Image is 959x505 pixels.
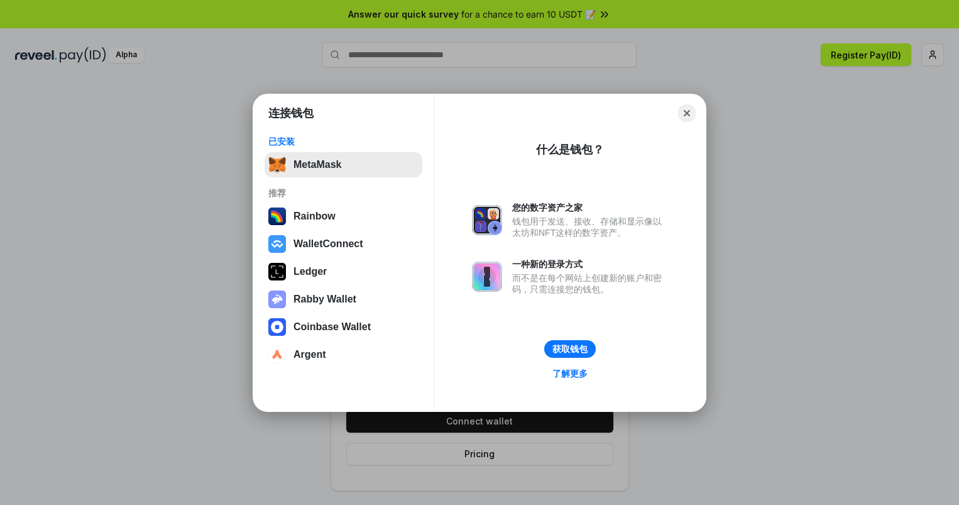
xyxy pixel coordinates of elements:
button: 获取钱包 [544,340,596,358]
button: Argent [265,342,422,367]
h1: 连接钱包 [268,106,314,121]
img: svg+xml,%3Csvg%20xmlns%3D%22http%3A%2F%2Fwww.w3.org%2F2000%2Fsvg%22%20fill%3D%22none%22%20viewBox... [472,262,502,292]
button: WalletConnect [265,231,422,257]
div: 钱包用于发送、接收、存储和显示像以太坊和NFT这样的数字资产。 [512,216,668,238]
div: 了解更多 [552,368,588,379]
img: svg+xml,%3Csvg%20width%3D%2228%22%20height%3D%2228%22%20viewBox%3D%220%200%2028%2028%22%20fill%3D... [268,318,286,336]
a: 了解更多 [545,365,595,382]
img: svg+xml,%3Csvg%20width%3D%2228%22%20height%3D%2228%22%20viewBox%3D%220%200%2028%2028%22%20fill%3D... [268,346,286,363]
img: svg+xml,%3Csvg%20width%3D%22120%22%20height%3D%22120%22%20viewBox%3D%220%200%20120%20120%22%20fil... [268,208,286,225]
div: 一种新的登录方式 [512,258,668,270]
img: svg+xml,%3Csvg%20width%3D%2228%22%20height%3D%2228%22%20viewBox%3D%220%200%2028%2028%22%20fill%3D... [268,235,286,253]
div: Coinbase Wallet [293,321,371,333]
div: Argent [293,349,326,360]
button: Coinbase Wallet [265,314,422,340]
button: Rainbow [265,204,422,229]
div: MetaMask [293,159,341,170]
div: 获取钱包 [552,343,588,355]
button: Rabby Wallet [265,287,422,312]
div: 推荐 [268,187,419,199]
div: 您的数字资产之家 [512,202,668,213]
div: Rainbow [293,211,336,222]
button: Ledger [265,259,422,284]
img: svg+xml,%3Csvg%20xmlns%3D%22http%3A%2F%2Fwww.w3.org%2F2000%2Fsvg%22%20width%3D%2228%22%20height%3... [268,263,286,280]
img: svg+xml,%3Csvg%20fill%3D%22none%22%20height%3D%2233%22%20viewBox%3D%220%200%2035%2033%22%20width%... [268,156,286,174]
div: WalletConnect [293,238,363,250]
div: 已安装 [268,136,419,147]
img: svg+xml,%3Csvg%20xmlns%3D%22http%3A%2F%2Fwww.w3.org%2F2000%2Fsvg%22%20fill%3D%22none%22%20viewBox... [268,291,286,308]
button: Close [678,104,696,122]
button: MetaMask [265,152,422,177]
div: Ledger [293,266,327,277]
div: Rabby Wallet [293,294,356,305]
div: 什么是钱包？ [536,142,604,157]
img: svg+xml,%3Csvg%20xmlns%3D%22http%3A%2F%2Fwww.w3.org%2F2000%2Fsvg%22%20fill%3D%22none%22%20viewBox... [472,205,502,235]
div: 而不是在每个网站上创建新的账户和密码，只需连接您的钱包。 [512,272,668,295]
